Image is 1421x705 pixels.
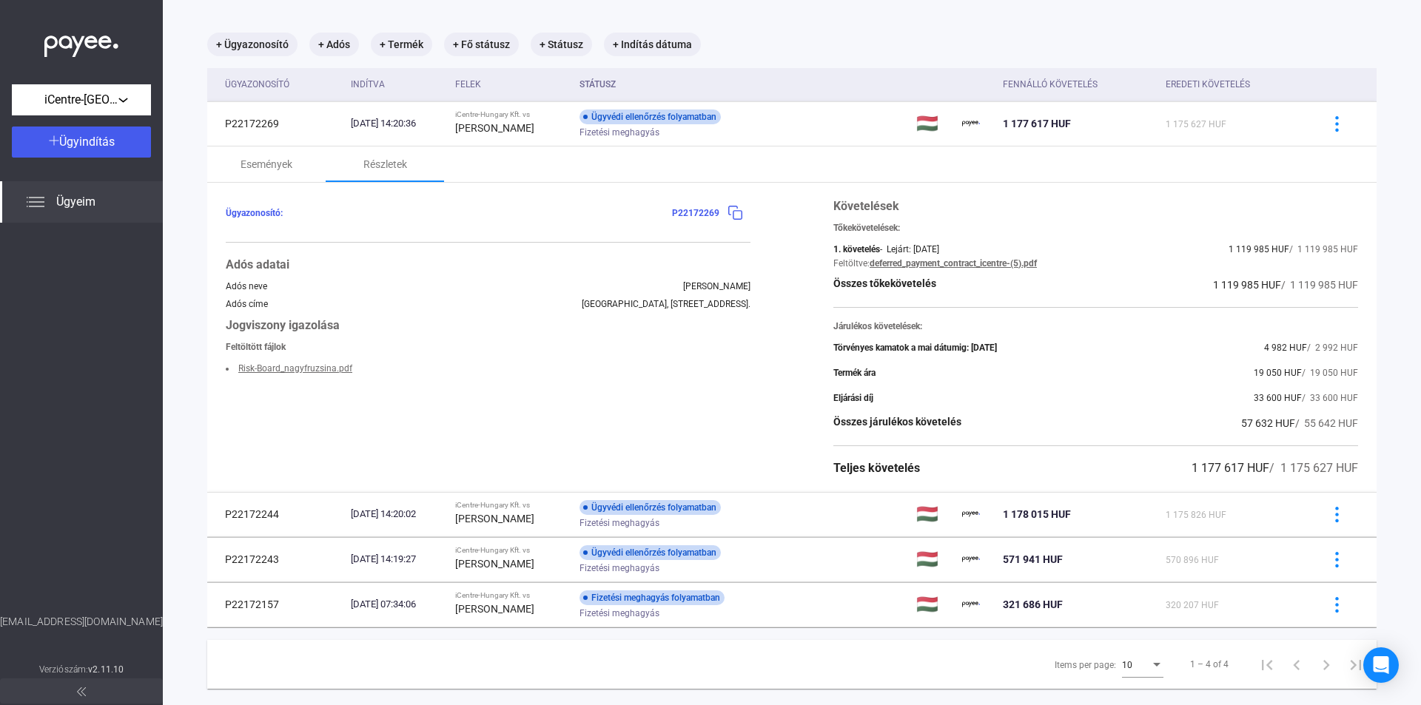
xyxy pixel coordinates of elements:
[27,193,44,211] img: list.svg
[455,122,534,134] strong: [PERSON_NAME]
[1003,553,1063,565] span: 571 941 HUF
[1281,279,1358,291] span: / 1 119 985 HUF
[1321,589,1352,620] button: more-blue
[1302,368,1358,378] span: / 19 050 HUF
[455,110,567,119] div: iCentre-Hungary Kft. vs
[44,91,118,109] span: iCentre-[GEOGRAPHIC_DATA] Kft.
[207,582,345,627] td: P22172157
[226,299,268,309] div: Adós címe
[226,256,750,274] div: Adós adatai
[44,27,118,58] img: white-payee-white-dot.svg
[226,342,750,352] div: Feltöltött fájlok
[580,500,721,515] div: Ügyvédi ellenőrzés folyamatban
[1166,119,1226,129] span: 1 175 627 HUF
[1307,343,1358,353] span: / 2 992 HUF
[1213,279,1281,291] span: 1 119 985 HUF
[833,223,1358,233] div: Tőkekövetelések:
[207,537,345,581] td: P22172243
[580,545,721,560] div: Ügyvédi ellenőrzés folyamatban
[77,687,86,696] img: arrow-double-left-grey.svg
[962,596,980,613] img: payee-logo
[1311,650,1341,679] button: Next page
[833,343,997,353] div: Törvényes kamatok a mai dátumig: [DATE]
[1252,650,1282,679] button: First page
[226,281,267,291] div: Adós neve
[1166,75,1303,93] div: Eredeti követelés
[1055,656,1116,674] div: Items per page:
[351,507,443,522] div: [DATE] 14:20:02
[833,414,961,432] div: Összes járulékos követelés
[580,124,659,141] span: Fizetési meghagyás
[12,127,151,158] button: Ügyindítás
[455,603,534,615] strong: [PERSON_NAME]
[225,75,289,93] div: Ügyazonosító
[1003,118,1071,129] span: 1 177 617 HUF
[351,597,443,612] div: [DATE] 07:34:06
[833,393,873,403] div: Eljárási díj
[870,258,1037,269] a: deferred_payment_contract_icentre-(5).pdf
[1003,598,1063,610] span: 321 686 HUF
[1295,417,1358,429] span: / 55 642 HUF
[910,537,957,581] td: 🇭🇺
[1166,600,1219,610] span: 320 207 HUF
[1003,75,1154,93] div: Fennálló követelés
[49,135,59,146] img: plus-white.svg
[1229,244,1289,254] span: 1 119 985 HUF
[226,317,750,334] div: Jogviszony igazolása
[833,198,1358,215] div: Követelések
[1122,660,1132,670] span: 10
[910,492,957,536] td: 🇭🇺
[1321,499,1352,530] button: more-blue
[962,505,980,523] img: payee-logo
[728,205,743,220] img: copy-blue
[1166,510,1226,520] span: 1 175 826 HUF
[241,155,292,173] div: Események
[207,33,298,56] mat-chip: + Ügyazonosító
[833,276,936,294] div: Összes tőkekövetelés
[1192,461,1269,475] span: 1 177 617 HUF
[1166,555,1219,565] span: 570 896 HUF
[12,84,151,115] button: iCentre-[GEOGRAPHIC_DATA] Kft.
[1329,507,1345,522] img: more-blue
[88,664,124,675] strong: v2.11.10
[444,33,519,56] mat-chip: + Fő státusz
[1341,650,1371,679] button: Last page
[1254,368,1302,378] span: 19 050 HUF
[1122,655,1163,673] mat-select: Items per page:
[371,33,432,56] mat-chip: + Termék
[1329,552,1345,567] img: more-blue
[226,208,283,218] span: Ügyazonosító:
[531,33,592,56] mat-chip: + Státusz
[1363,647,1399,683] div: Open Intercom Messenger
[455,75,481,93] div: Felek
[351,552,443,567] div: [DATE] 14:19:27
[56,193,95,211] span: Ügyeim
[1254,393,1302,403] span: 33 600 HUF
[455,558,534,570] strong: [PERSON_NAME]
[910,101,957,146] td: 🇭🇺
[672,208,719,218] span: P22172269
[580,604,659,622] span: Fizetési meghagyás
[225,75,339,93] div: Ügyazonosító
[207,101,345,146] td: P22172269
[580,109,721,124] div: Ügyvédi ellenőrzés folyamatban
[59,135,115,149] span: Ügyindítás
[833,258,870,269] div: Feltöltve:
[351,75,385,93] div: Indítva
[1329,116,1345,132] img: more-blue
[1302,393,1358,403] span: / 33 600 HUF
[604,33,701,56] mat-chip: + Indítás dátuma
[1190,655,1229,673] div: 1 – 4 of 4
[683,281,750,291] div: [PERSON_NAME]
[719,198,750,229] button: copy-blue
[1241,417,1295,429] span: 57 632 HUF
[455,75,567,93] div: Felek
[309,33,359,56] mat-chip: + Adós
[455,591,567,600] div: iCentre-Hungary Kft. vs
[833,321,1358,331] div: Járulékos követelések:
[455,501,567,510] div: iCentre-Hungary Kft. vs
[580,559,659,577] span: Fizetési meghagyás
[363,155,407,173] div: Részletek
[351,116,443,131] div: [DATE] 14:20:36
[910,582,957,627] td: 🇭🇺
